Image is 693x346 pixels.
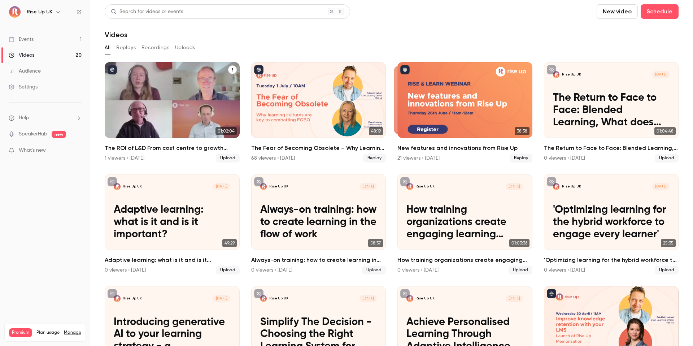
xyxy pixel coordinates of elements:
button: Recordings [141,42,169,53]
p: Adaptive learning: what is it and is it important? [114,204,230,241]
img: Rise Up UK [9,6,21,18]
img: Adaptive learning: what is it and is it important? [114,183,121,190]
li: Always-on training: how to create learning in the flow of work [251,174,386,274]
span: [DATE] [359,295,377,302]
span: 01:04:48 [654,127,676,135]
span: 49:29 [222,239,237,247]
span: [DATE] [506,183,523,190]
button: unpublished [108,289,117,298]
span: Upload [509,266,532,274]
p: Rise Up UK [562,184,581,189]
p: Rise Up UK [123,296,142,301]
span: [DATE] [652,71,670,78]
li: 'Optimizing learning for the hybrid workforce to engage every learner' [544,174,679,274]
a: The Return to Face to Face: Blended Learning, What does that look like Post-CovidRise Up UK[DATE]... [544,62,679,163]
button: published [108,65,117,74]
div: Events [9,36,34,43]
a: Manage [64,330,81,336]
span: [DATE] [213,295,230,302]
h2: New features and innovations from Rise Up [397,144,532,152]
p: Always-on training: how to create learning in the flow of work [260,204,377,241]
span: 48:19 [369,127,383,135]
a: 38:3838:38New features and innovations from Rise Up21 viewers • [DATE]Replay [397,62,532,163]
button: Replays [116,42,136,53]
button: Uploads [175,42,195,53]
p: Rise Up UK [269,296,288,301]
button: unpublished [400,289,410,298]
li: The Fear of Becoming Obsolete – Why Learning Cultures are Key to Combatting FOBO [251,62,386,163]
div: 21 viewers • [DATE] [397,155,440,162]
button: Schedule [641,4,679,19]
div: Search for videos or events [111,8,183,16]
img: Introducing generative AI to your learning strategy - a conversation with Fosway [114,295,121,302]
span: Help [19,114,29,122]
h2: The ROI of L&D From cost centre to growth engine [105,144,240,152]
button: published [254,65,263,74]
div: Audience [9,68,41,75]
span: Premium [9,328,32,337]
a: 01:02:04The ROI of L&D From cost centre to growth engine1 viewers • [DATE]Upload [105,62,240,163]
img: How training organizations create engaging learning experiences for their clients [406,183,413,190]
div: 0 viewers • [DATE] [544,155,585,162]
p: Rise Up UK [123,184,142,189]
span: Upload [655,154,679,163]
button: unpublished [108,177,117,186]
h1: Videos [105,30,127,39]
span: [DATE] [506,295,523,302]
img: Simplify The Decision -Choosing the Right Learning System for Your Business [260,295,267,302]
div: 0 viewers • [DATE] [544,267,585,274]
button: unpublished [254,177,263,186]
div: 68 viewers • [DATE] [251,155,295,162]
button: published [547,289,556,298]
div: 0 viewers • [DATE] [397,267,439,274]
span: Upload [216,154,240,163]
span: 25:35 [661,239,676,247]
a: 'Optimizing learning for the hybrid workforce to engage every learner'Rise Up UK[DATE]'Optimizing... [544,174,679,274]
h2: Adaptive learning: what is it and is it important? [105,256,240,264]
img: 'Optimizing learning for the hybrid workforce to engage every learner' [553,183,560,190]
div: 1 viewers • [DATE] [105,155,144,162]
span: Replay [363,154,386,163]
h2: The Return to Face to Face: Blended Learning, What does that look like Post-Covid [544,144,679,152]
span: new [52,131,66,138]
li: The ROI of L&D From cost centre to growth engine [105,62,240,163]
a: How training organizations create engaging learning experiences for their clientsRise Up UK[DATE]... [397,174,532,274]
li: Adaptive learning: what is it and is it important? [105,174,240,274]
p: The Return to Face to Face: Blended Learning, What does that look like Post-Covid [553,92,670,129]
a: 48:19The Fear of Becoming Obsolete – Why Learning Cultures are Key to Combatting FOBO68 viewers •... [251,62,386,163]
span: Replay [510,154,532,163]
p: 'Optimizing learning for the hybrid workforce to engage every learner' [553,204,670,241]
h2: Always-on training: how to create learning in the flow of work [251,256,386,264]
button: unpublished [547,177,556,186]
span: Upload [362,266,386,274]
li: The Return to Face to Face: Blended Learning, What does that look like Post-Covid [544,62,679,163]
div: 0 viewers • [DATE] [251,267,292,274]
p: Rise Up UK [415,296,435,301]
li: help-dropdown-opener [9,114,82,122]
button: unpublished [547,65,556,74]
button: published [400,65,410,74]
img: The Return to Face to Face: Blended Learning, What does that look like Post-Covid [553,71,560,78]
iframe: Noticeable Trigger [73,147,82,154]
h2: How training organizations create engaging learning experiences for their clients [397,256,532,264]
span: 01:03:36 [509,239,529,247]
button: unpublished [254,289,263,298]
button: All [105,42,110,53]
span: 01:02:04 [215,127,237,135]
p: Rise Up UK [269,184,288,189]
span: [DATE] [652,183,670,190]
h6: Rise Up UK [27,8,52,16]
h2: 'Optimizing learning for the hybrid workforce to engage every learner' [544,256,679,264]
img: Achieve Personalised Learning Through Adaptive Intelligence [406,295,413,302]
section: Videos [105,4,679,342]
span: Plan usage [36,330,60,336]
h2: The Fear of Becoming Obsolete – Why Learning Cultures are Key to Combatting FOBO [251,144,386,152]
a: Always-on training: how to create learning in the flow of workRise Up UK[DATE]Always-on training:... [251,174,386,274]
span: 58:37 [368,239,383,247]
button: New video [597,4,638,19]
span: What's new [19,147,46,154]
p: How training organizations create engaging learning experiences for their clients [406,204,523,241]
p: Rise Up UK [415,184,435,189]
a: Adaptive learning: what is it and is it important?Rise Up UK[DATE]Adaptive learning: what is it a... [105,174,240,274]
span: Upload [655,266,679,274]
